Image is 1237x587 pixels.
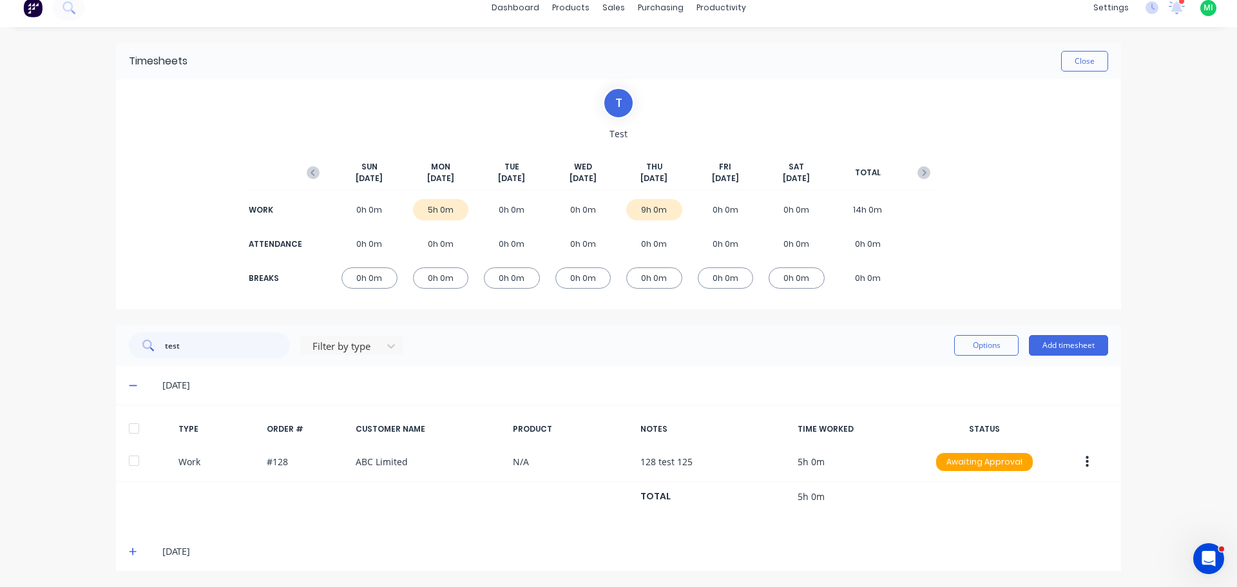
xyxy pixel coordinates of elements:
[1203,2,1213,14] span: MI
[267,423,345,435] div: ORDER #
[570,173,597,184] span: [DATE]
[626,267,682,289] div: 0h 0m
[789,161,804,173] span: SAT
[162,544,1108,559] div: [DATE]
[769,199,825,220] div: 0h 0m
[719,161,731,173] span: FRI
[840,233,896,255] div: 0h 0m
[926,423,1043,435] div: STATUS
[769,267,825,289] div: 0h 0m
[341,199,398,220] div: 0h 0m
[427,173,454,184] span: [DATE]
[1061,51,1108,72] button: Close
[609,127,628,140] span: Test
[129,53,187,69] div: Timesheets
[356,173,383,184] span: [DATE]
[498,173,525,184] span: [DATE]
[431,161,450,173] span: MON
[361,161,378,173] span: SUN
[484,199,540,220] div: 0h 0m
[626,233,682,255] div: 0h 0m
[484,267,540,289] div: 0h 0m
[626,199,682,220] div: 9h 0m
[341,267,398,289] div: 0h 0m
[356,423,503,435] div: CUSTOMER NAME
[249,273,300,284] div: BREAKS
[640,423,787,435] div: NOTES
[954,335,1019,356] button: Options
[840,199,896,220] div: 14h 0m
[165,332,291,358] input: Search...
[555,233,611,255] div: 0h 0m
[341,233,398,255] div: 0h 0m
[162,378,1108,392] div: [DATE]
[712,173,739,184] span: [DATE]
[555,199,611,220] div: 0h 0m
[840,267,896,289] div: 0h 0m
[413,233,469,255] div: 0h 0m
[413,199,469,220] div: 5h 0m
[783,173,810,184] span: [DATE]
[798,423,915,435] div: TIME WORKED
[555,267,611,289] div: 0h 0m
[1029,335,1108,356] button: Add timesheet
[646,161,662,173] span: THU
[504,161,519,173] span: TUE
[698,267,754,289] div: 0h 0m
[249,238,300,250] div: ATTENDANCE
[574,161,592,173] span: WED
[1193,543,1224,574] iframe: Intercom live chat
[178,423,257,435] div: TYPE
[769,233,825,255] div: 0h 0m
[413,267,469,289] div: 0h 0m
[936,453,1033,471] div: Awaiting Approval
[698,233,754,255] div: 0h 0m
[640,173,667,184] span: [DATE]
[513,423,630,435] div: PRODUCT
[602,87,635,119] div: T
[698,199,754,220] div: 0h 0m
[484,233,540,255] div: 0h 0m
[855,167,881,178] span: TOTAL
[249,204,300,216] div: WORK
